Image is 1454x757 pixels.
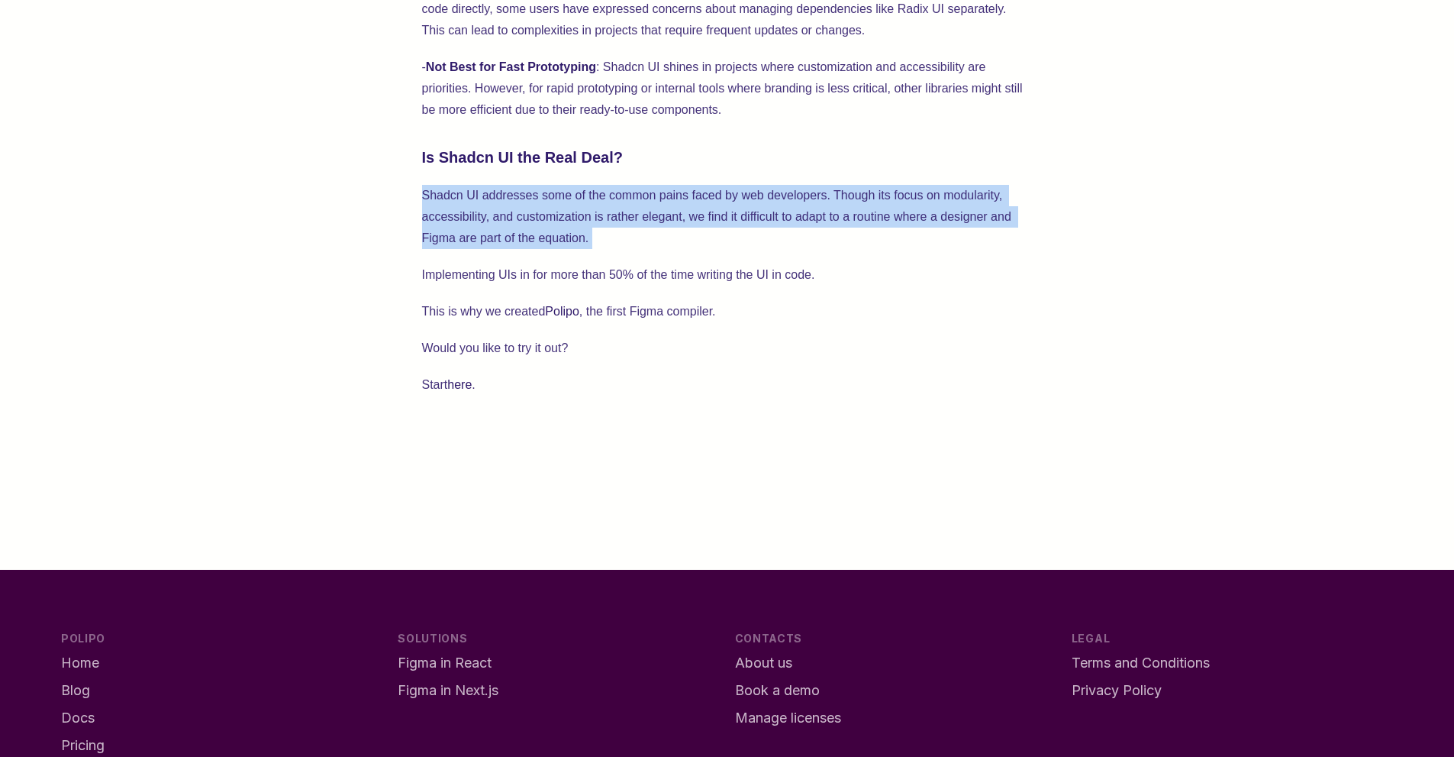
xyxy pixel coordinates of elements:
a: Terms and Conditions [1072,652,1393,674]
span: Home [61,655,99,671]
span: Docs [61,710,95,726]
span: Book a demo [735,682,820,698]
a: Figma in React [398,652,719,674]
p: Implementing UIs in for more than 50% of the time writing the UI in code. [422,264,1033,286]
span: Contacts [735,632,803,645]
h3: Is Shadcn UI the Real Deal? [422,145,1033,170]
span: Figma in React [398,655,492,671]
p: Start . [422,374,1033,396]
strong: Not Best for Fast Prototyping [426,60,596,73]
a: About us [735,652,1056,674]
span: Privacy Policy [1072,682,1162,698]
span: Blog [61,682,90,698]
p: Would you like to try it out? [422,338,1033,359]
a: Manage licenses [735,707,1056,729]
a: Privacy Policy [1072,680,1393,701]
a: Figma in Next.js [398,680,719,701]
a: Home [61,652,382,674]
p: - : Shadcn UI shines in projects where customization and accessibility are priorities. However, f... [422,57,1033,121]
a: Book a demo [735,680,1056,701]
span: Figma in Next.js [398,682,498,698]
a: Blog [61,680,382,701]
span: Legal [1072,632,1111,645]
span: Pricing [61,737,105,753]
span: Polipo [61,632,105,645]
a: Polipo [545,305,579,318]
span: Terms and Conditions [1072,655,1210,671]
span: Solutions [398,632,467,645]
p: Shadcn UI addresses some of the common pains faced by web developers. Though its focus on modular... [422,185,1033,249]
span: About us [735,655,792,671]
a: Docs [61,707,382,729]
a: Pricing [61,735,382,756]
a: here [447,378,472,391]
p: This is why we created , the first Figma compiler. [422,301,1033,322]
span: Manage licenses [735,710,841,726]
